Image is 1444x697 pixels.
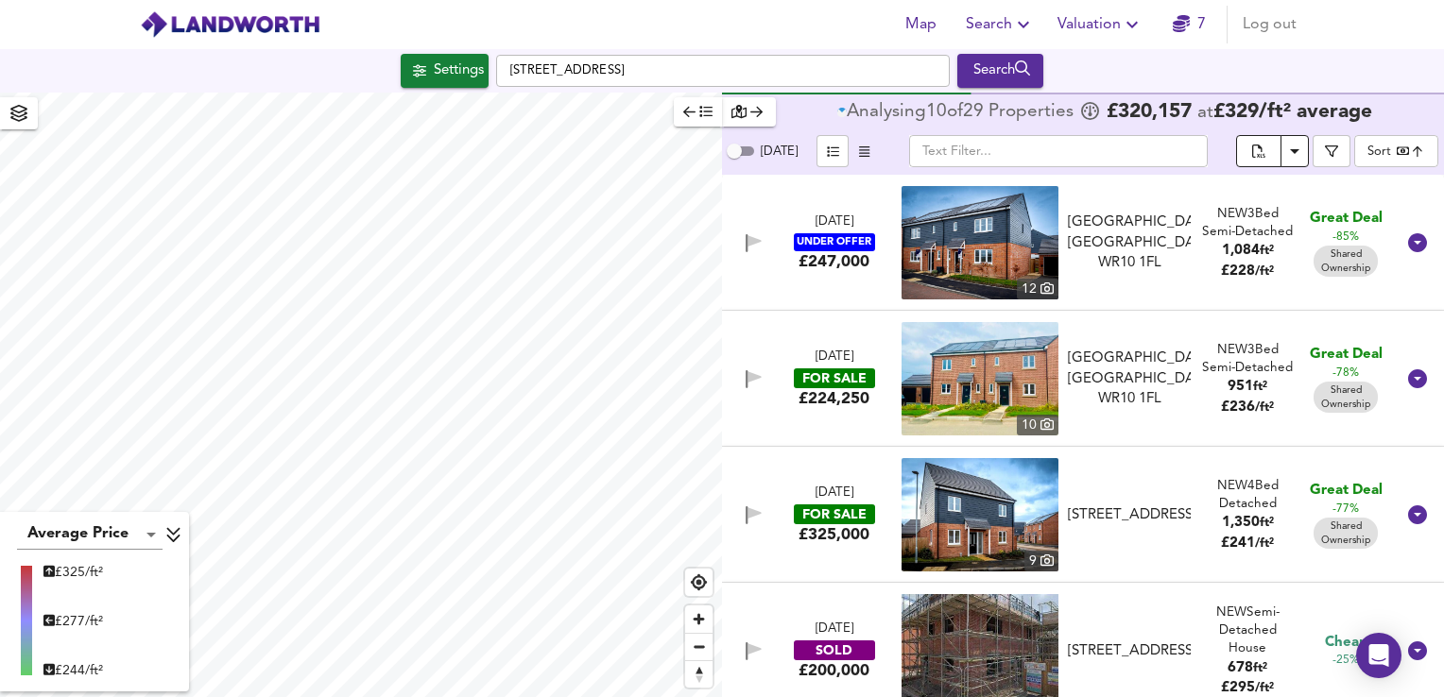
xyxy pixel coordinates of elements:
[902,322,1058,435] img: property thumbnail
[685,633,713,660] button: Zoom out
[43,612,103,631] div: £ 277/ft²
[794,640,875,660] div: SOLD
[1255,537,1274,550] span: / ft²
[816,348,853,366] div: [DATE]
[1310,481,1383,501] span: Great Deal
[1221,681,1274,695] span: £ 295
[909,135,1208,167] input: Text Filter...
[1221,536,1274,551] span: £ 241
[1332,653,1359,669] span: -25%
[1253,381,1267,393] span: ft²
[1406,367,1429,390] svg: Show Details
[1068,348,1191,409] div: [GEOGRAPHIC_DATA], [GEOGRAPHIC_DATA], WR10 1FL
[1057,11,1143,38] span: Valuation
[685,605,713,633] button: Zoom in
[43,661,103,680] div: £ 244/ft²
[685,634,713,660] span: Zoom out
[1236,135,1309,167] div: split button
[902,186,1058,299] img: property thumbnail
[1332,501,1359,518] span: -77%
[1314,247,1378,276] span: Shared Ownership
[1356,633,1401,678] div: Open Intercom Messenger
[902,322,1058,435] a: property thumbnail 10
[902,458,1058,571] img: property thumbnail
[1325,633,1367,653] span: Cheap
[1255,682,1274,694] span: / ft²
[401,54,489,88] button: Settings
[1024,551,1058,571] div: 9
[1253,662,1267,674] span: ft²
[1198,603,1297,658] div: NEW Semi-Detached House
[799,524,869,545] div: £325,000
[837,103,1078,122] div: of Propert ies
[963,103,984,122] span: 29
[1213,102,1372,122] span: £ 329 / ft² average
[799,251,869,272] div: £247,000
[685,660,713,688] button: Reset bearing to north
[17,519,163,550] div: Average Price
[685,569,713,596] button: Find my location
[1222,244,1260,258] span: 1,084
[722,447,1444,583] div: [DATE]FOR SALE£325,000 property thumbnail 9 [STREET_ADDRESS]NEW4Bed Detached1,350ft²£241/ft² Grea...
[1406,503,1429,526] svg: Show Details
[1068,641,1191,661] div: [STREET_ADDRESS]
[1198,477,1297,514] div: NEW 4 Bed Detached
[1310,209,1383,229] span: Great Deal
[1406,639,1429,662] svg: Show Details
[799,388,869,409] div: £224,250
[1281,135,1309,167] button: Download Results
[966,11,1035,38] span: Search
[890,6,951,43] button: Map
[794,368,875,388] div: FOR SALE
[847,103,926,122] div: Analysing
[1198,205,1297,242] div: NEW 3 Bed Semi-Detached
[496,55,950,87] input: Enter a location...
[1222,516,1260,530] span: 1,350
[957,54,1043,88] div: Run Your Search
[1367,143,1391,161] div: Sort
[1332,229,1359,246] span: -85%
[1221,264,1274,279] span: £ 228
[816,620,853,638] div: [DATE]
[1255,265,1274,278] span: / ft²
[1260,245,1274,257] span: ft²
[401,54,489,88] div: Click to configure Search Settings
[1235,6,1304,43] button: Log out
[1173,11,1206,38] a: 7
[1260,517,1274,529] span: ft²
[1314,519,1378,548] span: Shared Ownership
[1050,6,1151,43] button: Valuation
[1332,365,1359,382] span: -78%
[1068,212,1191,273] div: [GEOGRAPHIC_DATA], [GEOGRAPHIC_DATA], WR10 1FL
[1107,103,1192,122] span: £ 320,157
[902,458,1058,571] a: property thumbnail 9
[816,484,853,502] div: [DATE]
[1068,505,1191,525] div: [STREET_ADDRESS]
[1017,279,1058,299] div: 12
[816,213,853,231] div: [DATE]
[1159,6,1219,43] button: 7
[140,10,320,39] img: logo
[902,186,1058,299] a: property thumbnail 12
[1406,231,1429,254] svg: Show Details
[1197,104,1213,122] span: at
[1354,135,1438,167] div: Sort
[1243,11,1297,38] span: Log out
[958,6,1042,43] button: Search
[794,504,875,524] div: FOR SALE
[761,145,798,158] span: [DATE]
[434,59,484,83] div: Settings
[1228,661,1253,675] span: 678
[957,54,1043,88] button: Search
[1198,341,1297,378] div: NEW 3 Bed Semi-Detached
[1221,400,1274,415] span: £ 236
[799,660,869,681] div: £200,000
[1060,641,1198,661] div: 21 Elderberry Grove, WR10 2FN
[685,661,713,688] span: Reset bearing to north
[898,11,943,38] span: Map
[794,233,875,251] div: UNDER OFFER
[43,563,103,582] div: £ 325/ft²
[1314,383,1378,412] span: Shared Ownership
